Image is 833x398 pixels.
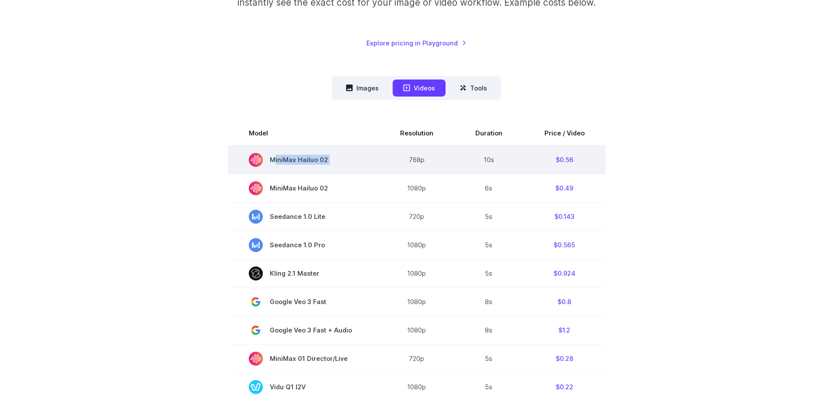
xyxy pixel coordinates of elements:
td: 1080p [379,259,454,287]
td: 720p [379,344,454,373]
span: MiniMax Hailuo 02 [249,153,358,167]
button: Images [335,80,389,97]
span: Google Veo 3 Fast [249,295,358,309]
td: 5s [454,344,523,373]
td: 1080p [379,174,454,202]
td: 1080p [379,231,454,259]
a: Explore pricing in Playground [366,38,467,48]
span: Seedance 1.0 Lite [249,210,358,224]
td: 5s [454,202,523,231]
td: $0.924 [523,259,606,287]
th: Price / Video [523,121,606,145]
td: $0.28 [523,344,606,373]
span: Google Veo 3 Fast + Audio [249,323,358,337]
td: 720p [379,202,454,231]
td: 768p [379,145,454,174]
td: $0.49 [523,174,606,202]
td: 8s [454,287,523,316]
td: 1080p [379,316,454,344]
td: $0.565 [523,231,606,259]
td: $0.143 [523,202,606,231]
td: 8s [454,316,523,344]
td: $1.2 [523,316,606,344]
span: Seedance 1.0 Pro [249,238,358,252]
span: MiniMax 01 Director/Live [249,352,358,366]
td: 6s [454,174,523,202]
th: Duration [454,121,523,145]
td: 10s [454,145,523,174]
th: Model [228,121,379,145]
span: Kling 2.1 Master [249,266,358,280]
td: $0.8 [523,287,606,316]
span: Vidu Q1 I2V [249,380,358,394]
td: 1080p [379,287,454,316]
td: $0.56 [523,145,606,174]
td: 5s [454,231,523,259]
th: Resolution [379,121,454,145]
button: Tools [449,80,498,97]
span: MiniMax Hailuo 02 [249,181,358,195]
button: Videos [393,80,446,97]
td: 5s [454,259,523,287]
